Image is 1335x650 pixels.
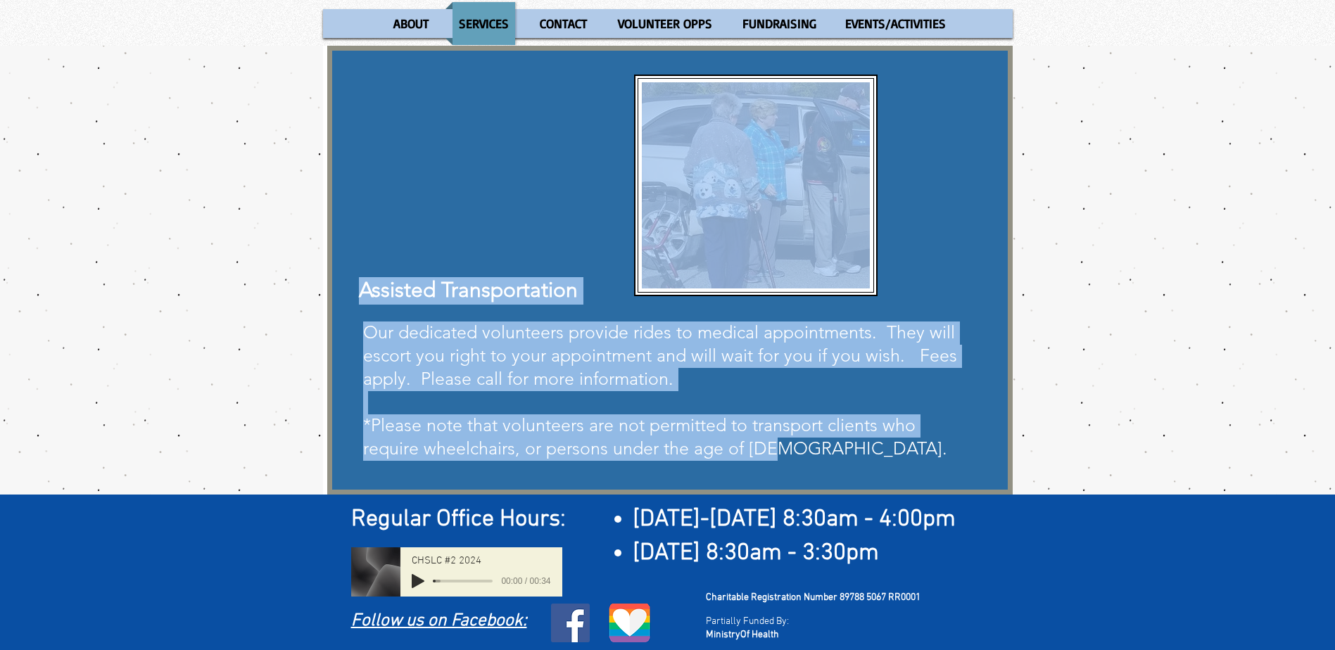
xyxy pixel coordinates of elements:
[445,2,522,45] a: SERVICES
[359,277,578,302] span: Assisted Transportation
[633,505,956,534] span: [DATE]-[DATE] 8:30am - 4:00pm
[351,611,527,632] a: Follow us on Facebook:
[551,604,590,642] ul: Social Bar
[612,2,719,45] p: VOLUNTEER OPPS
[832,2,959,45] a: EVENTS/ACTIVITIES
[526,2,601,45] a: CONTACT
[412,574,424,588] button: Play
[363,321,957,389] span: Our dedicated volunteers provide rides to medical appointments. They will escort you right to you...
[379,2,442,45] a: ABOUT
[453,2,515,45] p: SERVICES
[633,539,879,568] span: [DATE] 8:30am - 3:30pm
[412,556,481,566] span: CHSLC #2 2024
[729,2,828,45] a: FUNDRAISING
[740,629,779,641] span: Of Health
[706,629,740,641] span: Ministry
[533,2,593,45] p: CONTACT
[706,616,789,627] span: Partially Funded By:
[363,414,947,459] span: *Please note that volunteers are not permitted to transport clients who require wheelchairs, or p...
[642,82,870,288] img: Clients Ed and Sally Conroy Volunteer Na
[605,2,726,45] a: VOLUNTEER OPPS
[706,592,920,604] span: Charitable Registration Number 89788 5067 RR0001
[736,2,823,45] p: FUNDRAISING
[387,2,435,45] p: ABOUT
[839,2,952,45] p: EVENTS/ACTIVITIES
[493,574,550,588] span: 00:00 / 00:34
[551,604,590,642] img: Facebook
[608,604,652,642] img: LGBTQ logo.png
[323,2,1013,45] nav: Site
[351,505,566,534] span: Regular Office Hours:
[351,503,995,537] h2: ​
